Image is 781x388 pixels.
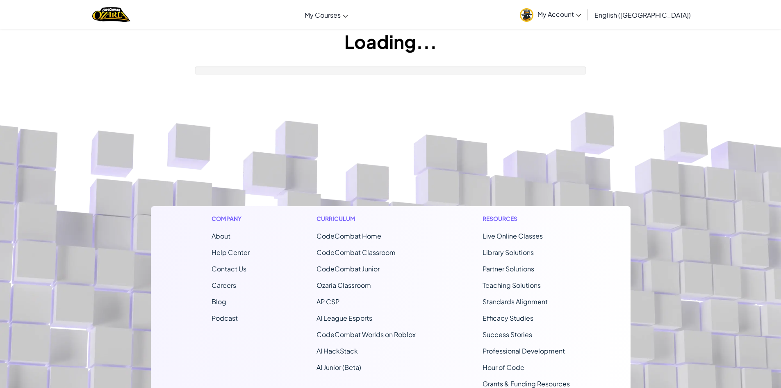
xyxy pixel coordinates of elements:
[305,11,341,19] span: My Courses
[483,347,565,355] a: Professional Development
[212,232,230,240] a: About
[316,297,339,306] a: AP CSP
[316,281,371,289] a: Ozaria Classroom
[92,6,130,23] a: Ozaria by CodeCombat logo
[316,214,416,223] h1: Curriculum
[520,8,533,22] img: avatar
[301,4,352,26] a: My Courses
[212,314,238,322] a: Podcast
[212,214,250,223] h1: Company
[212,297,226,306] a: Blog
[212,281,236,289] a: Careers
[316,363,361,372] a: AI Junior (Beta)
[516,2,585,28] a: My Account
[537,10,581,18] span: My Account
[483,264,534,273] a: Partner Solutions
[92,6,130,23] img: Home
[316,330,416,339] a: CodeCombat Worlds on Roblox
[483,363,524,372] a: Hour of Code
[316,314,372,322] a: AI League Esports
[212,248,250,257] a: Help Center
[594,11,691,19] span: English ([GEOGRAPHIC_DATA])
[483,281,541,289] a: Teaching Solutions
[212,264,246,273] span: Contact Us
[316,248,396,257] a: CodeCombat Classroom
[590,4,695,26] a: English ([GEOGRAPHIC_DATA])
[483,297,548,306] a: Standards Alignment
[483,214,570,223] h1: Resources
[483,232,543,240] a: Live Online Classes
[483,248,534,257] a: Library Solutions
[316,347,358,355] a: AI HackStack
[483,379,570,388] a: Grants & Funding Resources
[483,330,532,339] a: Success Stories
[316,264,380,273] a: CodeCombat Junior
[483,314,533,322] a: Efficacy Studies
[316,232,381,240] span: CodeCombat Home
